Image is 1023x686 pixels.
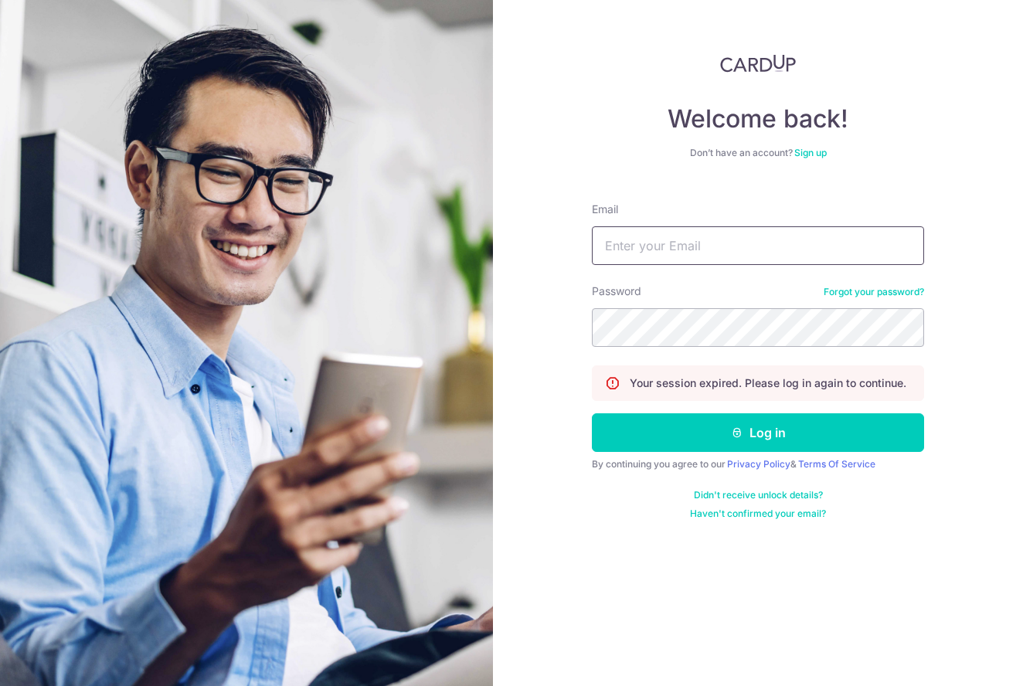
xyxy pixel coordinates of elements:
h4: Welcome back! [592,104,924,134]
label: Password [592,284,641,299]
a: Sign up [794,147,827,158]
p: Your session expired. Please log in again to continue. [630,375,906,391]
div: Don’t have an account? [592,147,924,159]
a: Haven't confirmed your email? [690,508,826,520]
img: CardUp Logo [720,54,796,73]
a: Forgot your password? [824,286,924,298]
a: Privacy Policy [727,458,790,470]
a: Terms Of Service [798,458,875,470]
a: Didn't receive unlock details? [694,489,823,501]
button: Log in [592,413,924,452]
label: Email [592,202,618,217]
div: By continuing you agree to our & [592,458,924,470]
input: Enter your Email [592,226,924,265]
